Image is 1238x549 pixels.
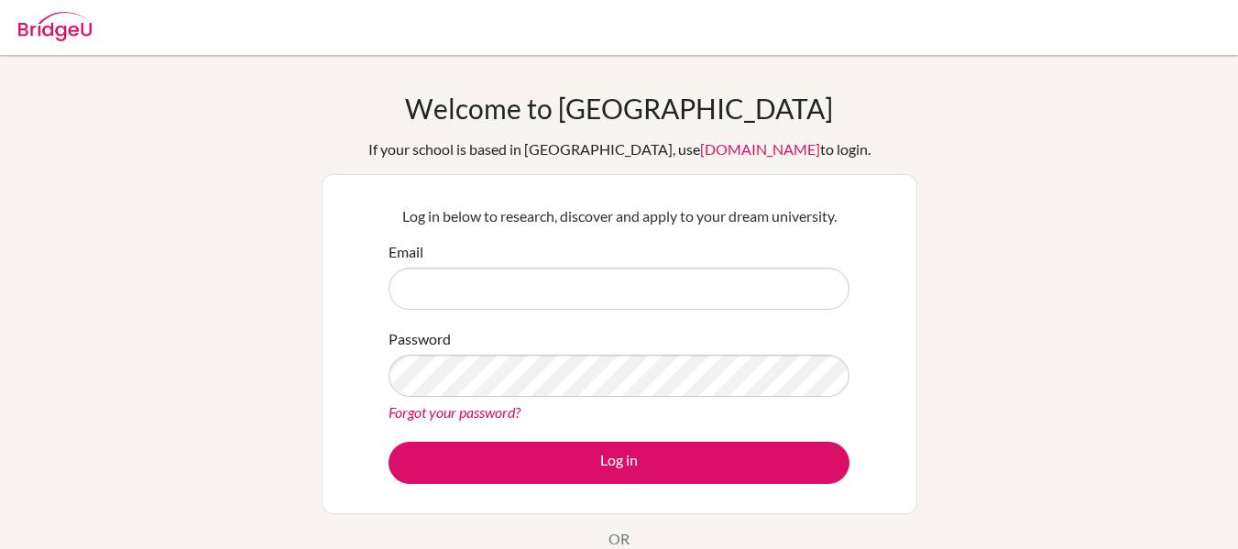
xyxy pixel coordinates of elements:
label: Password [389,328,451,350]
div: If your school is based in [GEOGRAPHIC_DATA], use to login. [368,138,871,160]
h1: Welcome to [GEOGRAPHIC_DATA] [405,92,833,125]
img: Bridge-U [18,12,92,41]
button: Log in [389,442,849,484]
a: [DOMAIN_NAME] [700,140,820,158]
p: Log in below to research, discover and apply to your dream university. [389,205,849,227]
a: Forgot your password? [389,403,520,421]
label: Email [389,241,423,263]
